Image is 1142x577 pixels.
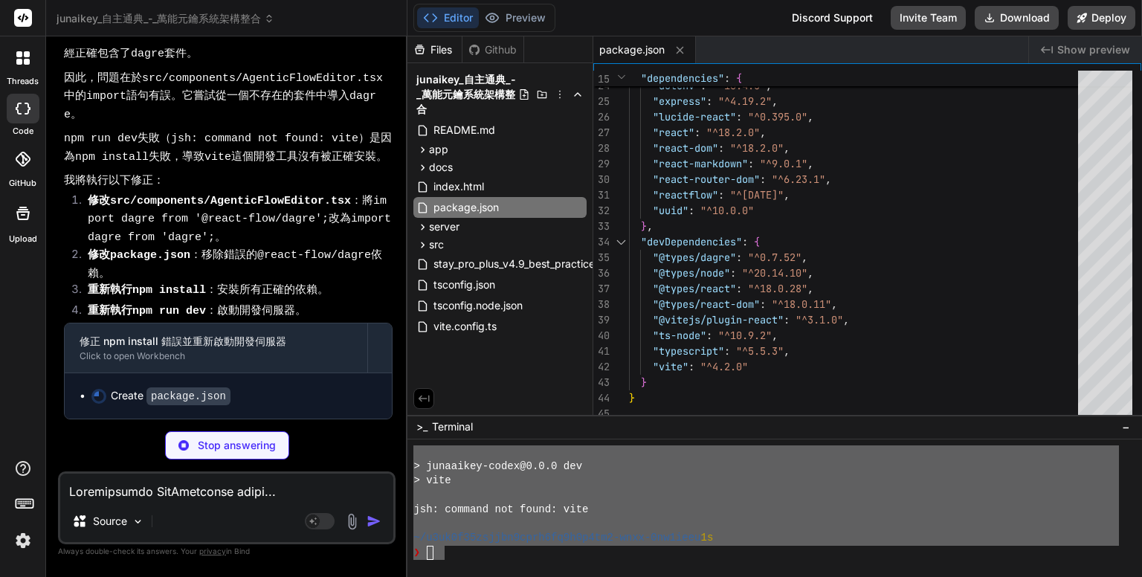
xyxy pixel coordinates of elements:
span: "^18.2.0" [706,126,760,139]
span: jsh: command not found: vite [413,503,588,517]
span: "^4.2.0" [700,360,748,373]
span: docs [429,160,453,175]
img: Pick Models [132,515,144,528]
span: : [688,360,694,373]
span: vite.config.ts [432,317,498,335]
div: 44 [593,390,610,406]
li: ：安裝所有正確的依賴。 [76,281,393,302]
button: Editor [417,7,479,28]
div: 28 [593,141,610,156]
span: , [807,282,813,295]
span: , [801,251,807,264]
div: 41 [593,344,610,359]
span: } [641,375,647,389]
span: "uuid" [653,204,688,217]
span: : [736,251,742,264]
span: tsconfig.node.json [432,297,524,315]
li: ：將 改為 。 [76,192,393,247]
span: "vite" [653,360,688,373]
div: 27 [593,125,610,141]
span: "@types/react-dom" [653,297,760,311]
span: "lucide-react" [653,110,736,123]
label: Upload [9,233,37,245]
span: server [429,219,459,234]
img: icon [367,514,381,529]
span: "^18.0.28" [748,282,807,295]
img: attachment [343,513,361,530]
span: "^9.0.1" [760,157,807,170]
p: 我將執行以下修正： [64,172,393,189]
span: , [807,110,813,123]
code: vite [204,151,231,164]
div: 37 [593,281,610,297]
span: , [772,329,778,342]
code: npm run dev [132,305,206,317]
span: index.html [432,178,485,196]
strong: 重新執行 [88,303,206,317]
div: 38 [593,297,610,312]
span: "@types/react" [653,282,736,295]
div: 45 [593,406,610,422]
code: import dagre from 'dagre'; [88,213,391,244]
div: Click to collapse the range. [611,234,630,250]
code: src/components/AgenticFlowEditor.tsx [142,72,383,85]
span: junaikey_自主通典_-_萬能元鑰系統架構整合 [416,72,518,117]
span: "^[DATE]" [730,188,784,202]
span: ~/u3uk0f35zsjjbn9cprh6fq9h0p4tm2-wnxx-0nw1ieeu [413,531,700,545]
span: : [724,71,730,85]
p: Stop answering [198,438,276,453]
div: Discord Support [783,6,882,30]
span: "^3.1.0" [796,313,843,326]
span: "react-router-dom" [653,173,760,186]
span: : [706,94,712,108]
div: 31 [593,187,610,203]
div: 30 [593,172,610,187]
span: "^18.2.0" [730,141,784,155]
span: } [641,219,647,233]
code: package.json [146,387,230,405]
div: 32 [593,203,610,219]
span: } [629,391,635,404]
div: 42 [593,359,610,375]
span: : [706,329,712,342]
strong: 重新執行 [88,282,206,296]
code: npm install [75,151,149,164]
span: "react-dom" [653,141,718,155]
label: threads [7,75,39,88]
span: , [807,266,813,280]
div: Create [111,388,230,404]
span: { [754,235,760,248]
span: "typescript" [653,344,724,358]
code: jsh: command not found: vite [171,132,358,145]
div: 35 [593,250,610,265]
span: "^6.23.1" [772,173,825,186]
p: Source [93,514,127,529]
code: @react-flow/dagre [257,249,371,262]
span: : [724,344,730,358]
span: : [730,266,736,280]
span: "ts-node" [653,329,706,342]
div: 34 [593,234,610,250]
code: src/components/AgenticFlowEditor.tsx [110,195,351,207]
div: 36 [593,265,610,281]
span: ❯ [413,546,421,560]
span: "react" [653,126,694,139]
span: 1s [701,531,714,545]
code: npm install [132,284,206,297]
div: Files [407,42,462,57]
span: : [760,173,766,186]
div: Click to open Workbench [80,350,352,362]
span: : [784,313,790,326]
span: , [772,94,778,108]
div: Github [462,42,523,57]
span: , [647,219,653,233]
strong: 修改 [88,247,190,261]
button: − [1119,415,1133,439]
div: 33 [593,219,610,234]
div: 修正 npm install 錯誤並重新啟動開發伺服器 [80,334,352,349]
span: "@types/dagre" [653,251,736,264]
span: : [718,141,724,155]
span: − [1122,419,1130,434]
span: "express" [653,94,706,108]
span: : [742,235,748,248]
